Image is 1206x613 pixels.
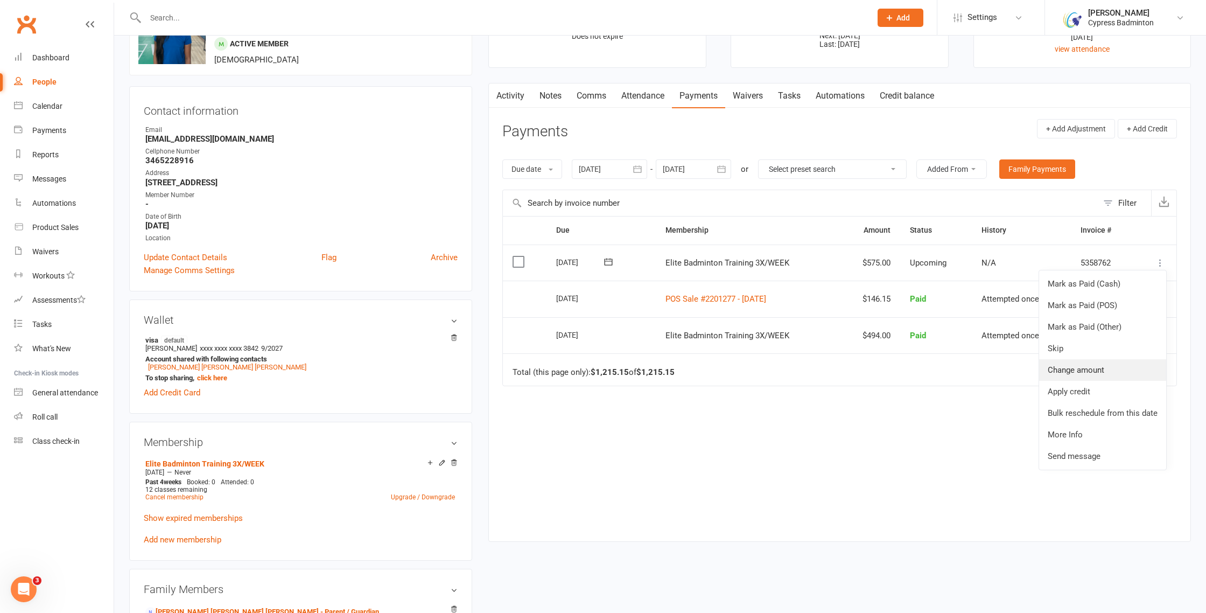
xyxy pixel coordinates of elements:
strong: $1,215.15 [591,367,629,377]
button: Added From [916,159,987,179]
div: Roll call [32,413,58,421]
strong: Account shared with following contacts [145,355,452,363]
a: Payments [14,119,114,143]
a: Elite Badminton Training 3X/WEEK [145,459,264,468]
div: Date of Birth [145,212,458,222]
a: Dashboard [14,46,114,70]
a: POS Sale #2201277 - [DATE] [665,294,766,304]
div: What's New [32,344,71,353]
div: [DATE] [556,326,606,343]
a: [PERSON_NAME] [PERSON_NAME] [PERSON_NAME] [148,363,306,371]
strong: [STREET_ADDRESS] [145,178,458,187]
th: Amount [839,217,900,244]
a: Activity [489,83,532,108]
button: + Add Credit [1118,119,1177,138]
a: Tasks [770,83,808,108]
a: Mark as Paid (POS) [1039,295,1166,316]
strong: 3465228916 [145,156,458,165]
button: Due date [502,159,562,179]
span: [DEMOGRAPHIC_DATA] [214,55,299,65]
div: Class check-in [32,437,80,445]
div: Total (this page only): of [513,368,675,377]
input: Search by invoice number [503,190,1098,216]
a: Skip [1039,338,1166,359]
div: Email [145,125,458,135]
span: Paid [910,331,926,340]
span: Does not expire [572,32,623,40]
strong: [EMAIL_ADDRESS][DOMAIN_NAME] [145,134,458,144]
span: Elite Badminton Training 3X/WEEK [665,331,789,340]
span: Active member [230,39,289,48]
a: Family Payments [999,159,1075,179]
a: Cancel membership [145,493,204,501]
h3: Payments [502,123,568,140]
a: People [14,70,114,94]
a: click here [197,374,227,382]
a: view attendance [1055,45,1110,53]
a: Tasks [14,312,114,337]
div: Product Sales [32,223,79,232]
a: Attendance [614,83,672,108]
td: $575.00 [839,245,900,281]
a: Add new membership [144,535,221,545]
h3: Wallet [144,314,458,326]
div: General attendance [32,388,98,397]
a: Change amount [1039,359,1166,381]
a: Show expired memberships [144,513,243,523]
input: Search... [142,10,864,25]
a: Add Credit Card [144,386,200,399]
span: Past 4 [145,478,164,486]
a: Workouts [14,264,114,288]
div: Payments [32,126,66,135]
strong: $1,215.15 [636,367,675,377]
div: Dashboard [32,53,69,62]
a: Manage Comms Settings [144,264,235,277]
a: Flag [321,251,336,264]
span: Elite Badminton Training 3X/WEEK [665,258,789,268]
strong: [DATE] [145,221,458,231]
th: History [972,217,1070,244]
div: [PERSON_NAME] [1088,8,1154,18]
a: Comms [569,83,614,108]
li: [PERSON_NAME] [144,334,458,384]
span: [DATE] [145,469,164,476]
a: What's New [14,337,114,361]
strong: visa [145,336,452,344]
div: Location [145,233,458,243]
th: Status [900,217,972,244]
h3: Contact information [144,101,458,117]
th: Invoice # [1071,217,1135,244]
span: Paid [910,294,926,304]
a: Assessments [14,288,114,312]
a: Bulk reschedule from this date [1039,402,1166,424]
button: Filter [1098,190,1151,216]
div: Member Number [145,190,458,200]
a: Clubworx [13,11,40,38]
p: Next: [DATE] Last: [DATE] [741,31,938,48]
td: 5358762 [1071,245,1135,281]
a: Apply credit [1039,381,1166,402]
img: thumb_image1667311610.png [1061,7,1083,29]
a: Product Sales [14,215,114,240]
div: Reports [32,150,59,159]
th: Membership [656,217,839,244]
a: Calendar [14,94,114,119]
div: Filter [1118,197,1137,210]
td: $494.00 [839,317,900,354]
a: Mark as Paid (Other) [1039,316,1166,338]
div: Automations [32,199,76,207]
div: weeks [143,478,184,486]
a: Notes [532,83,569,108]
iframe: Intercom live chat [11,576,37,602]
a: Send message [1039,445,1166,467]
div: Cellphone Number [145,147,458,157]
span: Never [174,469,191,476]
a: Update Contact Details [144,251,227,264]
span: N/A [981,258,996,268]
a: Credit balance [872,83,942,108]
div: — [143,468,458,477]
a: Messages [14,167,114,191]
a: Waivers [725,83,770,108]
a: Mark as Paid (Cash) [1039,273,1166,295]
span: Attempted once [981,331,1039,340]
